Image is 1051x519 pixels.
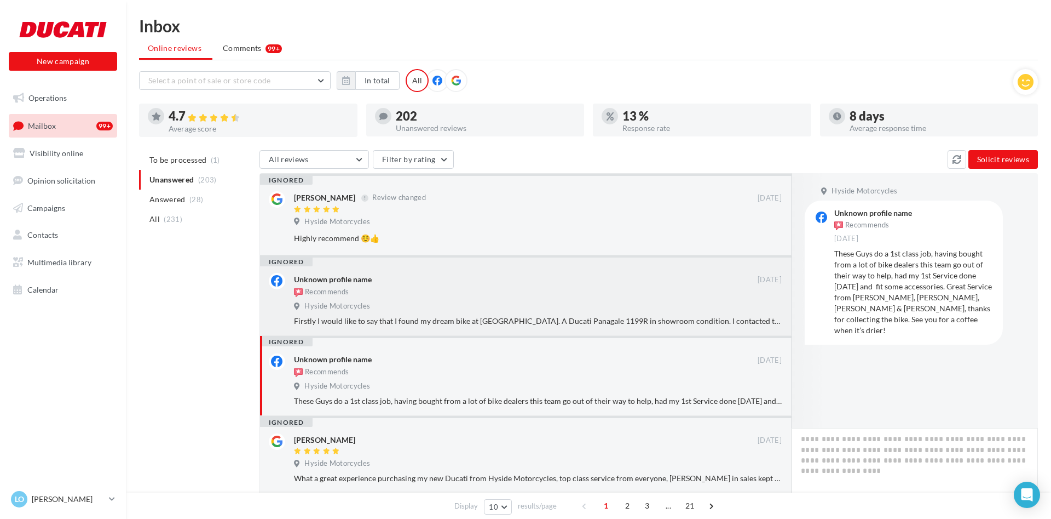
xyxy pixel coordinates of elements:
div: [PERSON_NAME] [294,435,355,446]
button: Solicit reviews [968,150,1038,169]
span: Visibility online [30,149,83,158]
div: Recommends [834,219,889,231]
span: 2 [619,497,636,515]
button: In total [337,71,400,90]
span: Hyside Motorcycles [304,381,370,391]
div: Response rate [622,124,802,132]
img: recommended.png [834,221,843,230]
div: [PERSON_NAME] [294,192,355,203]
span: (28) [189,195,203,204]
div: All [406,69,429,92]
span: Display [454,501,478,511]
a: Visibility online [7,142,119,165]
p: [PERSON_NAME] [32,494,105,505]
button: 10 [484,499,512,515]
img: recommended.png [294,368,303,377]
a: Campaigns [7,197,119,220]
div: ignored [260,418,313,427]
div: 99+ [96,122,113,130]
span: (231) [164,215,182,224]
div: Unknown profile name [834,209,912,217]
div: Unanswered reviews [396,124,576,132]
a: Operations [7,87,119,110]
div: Unknown profile name [294,274,372,285]
a: Contacts [7,224,119,247]
a: Opinion solicitation [7,169,119,192]
span: [DATE] [758,356,782,366]
div: ignored [260,258,313,266]
a: Calendar [7,278,119,301]
span: 3 [638,497,656,515]
span: Hyside Motorcycles [304,459,370,469]
span: Hyside Motorcycles [831,186,897,196]
div: 4.7 [169,110,349,123]
span: 1 [597,497,615,515]
div: Inbox [139,18,1038,34]
div: 202 [396,110,576,122]
div: 13 % [622,110,802,122]
img: recommended.png [294,288,303,297]
span: Select a point of sale or store code [148,76,271,85]
a: Mailbox99+ [7,114,119,138]
a: LO [PERSON_NAME] [9,489,117,510]
span: results/page [518,501,557,511]
span: [DATE] [834,234,858,244]
span: Answered [149,194,186,205]
span: Hyside Motorcycles [304,217,370,227]
div: Average score [169,125,349,133]
a: Multimedia library [7,251,119,274]
span: [DATE] [758,275,782,285]
span: 10 [489,503,498,511]
span: Contacts [27,230,58,239]
span: Mailbox [28,121,56,130]
div: Highly recommend ☺️👍 [294,233,711,244]
span: Calendar [27,285,59,294]
div: Average response time [850,124,1030,132]
button: New campaign [9,52,117,71]
div: 99+ [265,44,282,53]
span: (1) [211,156,220,164]
button: In total [355,71,400,90]
button: Filter by rating [373,150,454,169]
div: Unknown profile name [294,354,372,365]
div: ignored [260,338,313,346]
div: These Guys do a 1st class job, having bought from a lot of bike dealers this team go out of their... [834,248,994,336]
div: What a great experience purchasing my new Ducati from Hyside Motorcycles, top class service from ... [294,473,782,484]
span: Multimedia library [27,258,91,267]
span: Review changed [372,193,426,202]
div: Firstly I would like to say that I found my dream bike at [GEOGRAPHIC_DATA]. A Ducati Panagale 11... [294,316,782,327]
div: Recommends [294,367,349,378]
div: Open Intercom Messenger [1014,482,1040,508]
div: ignored [260,176,313,185]
span: Comments [223,43,262,54]
span: LO [15,494,24,505]
span: Opinion solicitation [27,176,95,185]
button: All reviews [259,150,369,169]
span: [DATE] [758,193,782,203]
span: Campaigns [27,203,65,212]
span: All reviews [269,155,309,164]
div: These Guys do a 1st class job, having bought from a lot of bike dealers this team go out of their... [294,396,782,407]
span: [DATE] [758,436,782,446]
div: Recommends [294,287,349,298]
span: Operations [28,93,67,102]
span: All [149,214,160,225]
span: Hyside Motorcycles [304,301,370,311]
button: Select a point of sale or store code [139,71,331,90]
span: 21 [681,497,699,515]
span: To be processed [149,155,206,166]
div: 8 days [850,110,1030,122]
span: ... [660,497,677,515]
